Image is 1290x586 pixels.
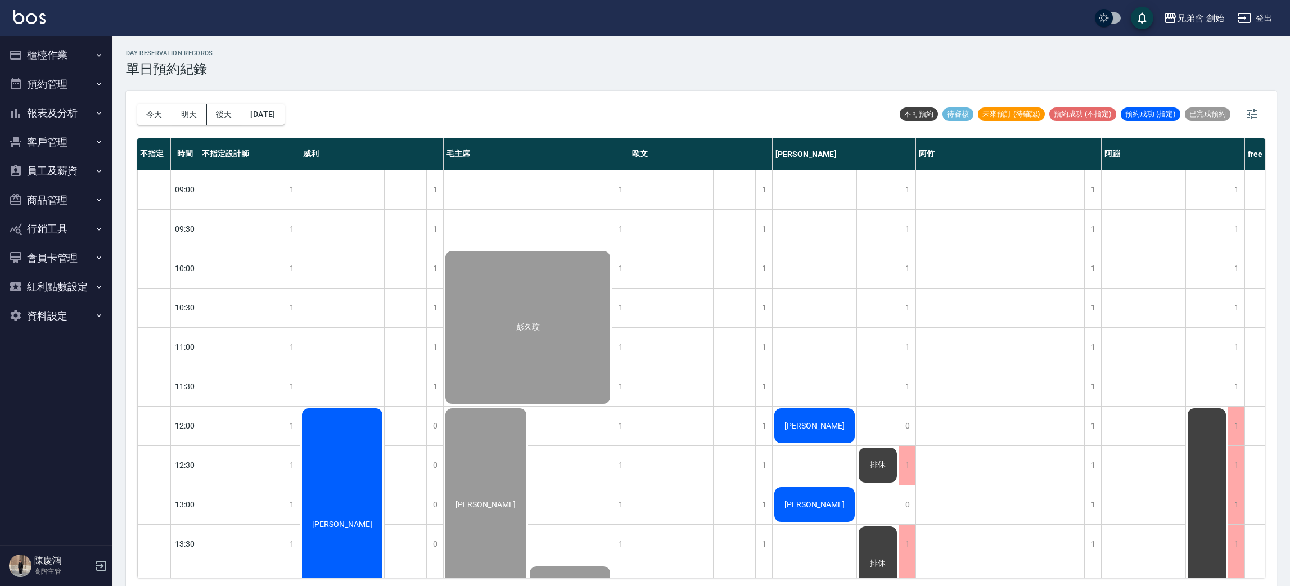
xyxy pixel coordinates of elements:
[1084,446,1101,485] div: 1
[4,301,108,331] button: 資料設定
[1177,11,1224,25] div: 兄弟會 創始
[171,288,199,327] div: 10:30
[612,485,629,524] div: 1
[283,210,300,249] div: 1
[137,138,171,170] div: 不指定
[283,328,300,367] div: 1
[612,210,629,249] div: 1
[1084,525,1101,564] div: 1
[755,446,772,485] div: 1
[1228,289,1244,327] div: 1
[444,138,629,170] div: 毛主席
[126,61,213,77] h3: 單日預約紀錄
[899,249,915,288] div: 1
[612,407,629,445] div: 1
[612,446,629,485] div: 1
[1228,407,1244,445] div: 1
[1084,485,1101,524] div: 1
[283,407,300,445] div: 1
[1233,8,1277,29] button: 登出
[612,249,629,288] div: 1
[1084,367,1101,406] div: 1
[1228,210,1244,249] div: 1
[171,445,199,485] div: 12:30
[899,210,915,249] div: 1
[137,104,172,125] button: 今天
[1121,109,1180,119] span: 預約成功 (指定)
[755,328,772,367] div: 1
[868,558,888,569] span: 排休
[4,128,108,157] button: 客戶管理
[283,249,300,288] div: 1
[942,109,973,119] span: 待審核
[1228,446,1244,485] div: 1
[899,446,915,485] div: 1
[899,407,915,445] div: 0
[34,555,92,566] h5: 陳慶鴻
[612,328,629,367] div: 1
[171,209,199,249] div: 09:30
[4,214,108,244] button: 行銷工具
[171,138,199,170] div: 時間
[426,328,443,367] div: 1
[612,367,629,406] div: 1
[899,328,915,367] div: 1
[612,525,629,564] div: 1
[514,322,542,332] span: 彭久玟
[283,485,300,524] div: 1
[782,500,847,509] span: [PERSON_NAME]
[426,485,443,524] div: 0
[4,70,108,99] button: 預約管理
[453,500,518,509] span: [PERSON_NAME]
[283,446,300,485] div: 1
[426,249,443,288] div: 1
[868,460,888,470] span: 排休
[171,327,199,367] div: 11:00
[283,289,300,327] div: 1
[755,210,772,249] div: 1
[782,421,847,430] span: [PERSON_NAME]
[4,40,108,70] button: 櫃檯作業
[1159,7,1229,30] button: 兄弟會 創始
[978,109,1045,119] span: 未來預訂 (待確認)
[612,289,629,327] div: 1
[207,104,242,125] button: 後天
[4,98,108,128] button: 報表及分析
[4,244,108,273] button: 會員卡管理
[1084,328,1101,367] div: 1
[1228,170,1244,209] div: 1
[899,485,915,524] div: 0
[283,525,300,564] div: 1
[1084,249,1101,288] div: 1
[310,520,375,529] span: [PERSON_NAME]
[426,367,443,406] div: 1
[1185,109,1230,119] span: 已完成預約
[612,170,629,209] div: 1
[171,524,199,564] div: 13:30
[300,138,444,170] div: 威利
[171,406,199,445] div: 12:00
[241,104,284,125] button: [DATE]
[916,138,1102,170] div: 阿竹
[755,289,772,327] div: 1
[9,555,31,577] img: Person
[1228,367,1244,406] div: 1
[171,249,199,288] div: 10:00
[171,485,199,524] div: 13:00
[755,485,772,524] div: 1
[1228,525,1244,564] div: 1
[755,367,772,406] div: 1
[171,170,199,209] div: 09:00
[4,272,108,301] button: 紅利點數設定
[34,566,92,576] p: 高階主管
[426,289,443,327] div: 1
[1228,249,1244,288] div: 1
[172,104,207,125] button: 明天
[899,367,915,406] div: 1
[899,525,915,564] div: 1
[1228,328,1244,367] div: 1
[426,525,443,564] div: 0
[1102,138,1245,170] div: 阿蹦
[755,407,772,445] div: 1
[899,289,915,327] div: 1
